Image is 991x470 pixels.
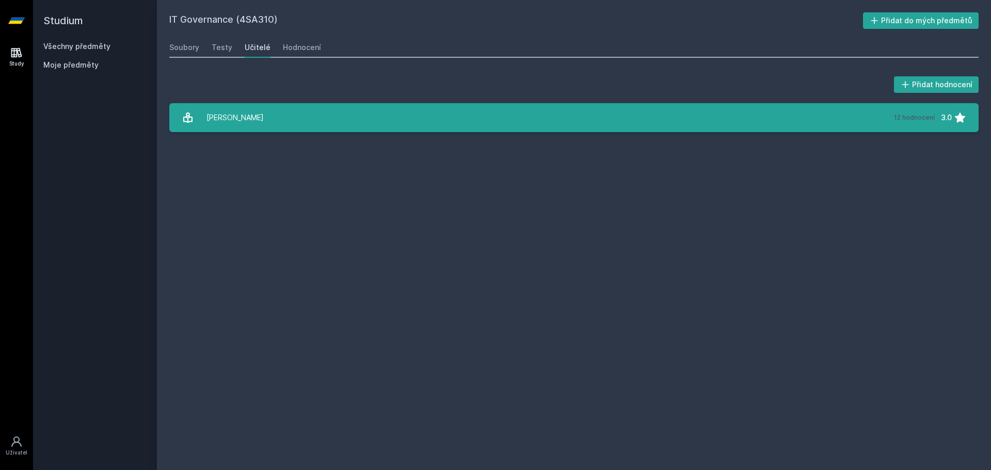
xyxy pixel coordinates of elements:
a: Study [2,41,31,73]
div: Hodnocení [283,42,321,53]
div: [PERSON_NAME] [206,107,264,128]
div: 12 hodnocení [894,114,935,122]
h2: IT Governance (4SA310) [169,12,863,29]
a: Testy [212,37,232,58]
div: Study [9,60,24,68]
a: Uživatel [2,430,31,462]
a: Učitelé [245,37,270,58]
div: 3.0 [941,107,952,128]
a: Všechny předměty [43,42,110,51]
a: Hodnocení [283,37,321,58]
div: Uživatel [6,449,27,457]
span: Moje předměty [43,60,99,70]
button: Přidat do mých předmětů [863,12,979,29]
div: Učitelé [245,42,270,53]
a: [PERSON_NAME] 12 hodnocení 3.0 [169,103,979,132]
div: Testy [212,42,232,53]
button: Přidat hodnocení [894,76,979,93]
a: Soubory [169,37,199,58]
div: Soubory [169,42,199,53]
